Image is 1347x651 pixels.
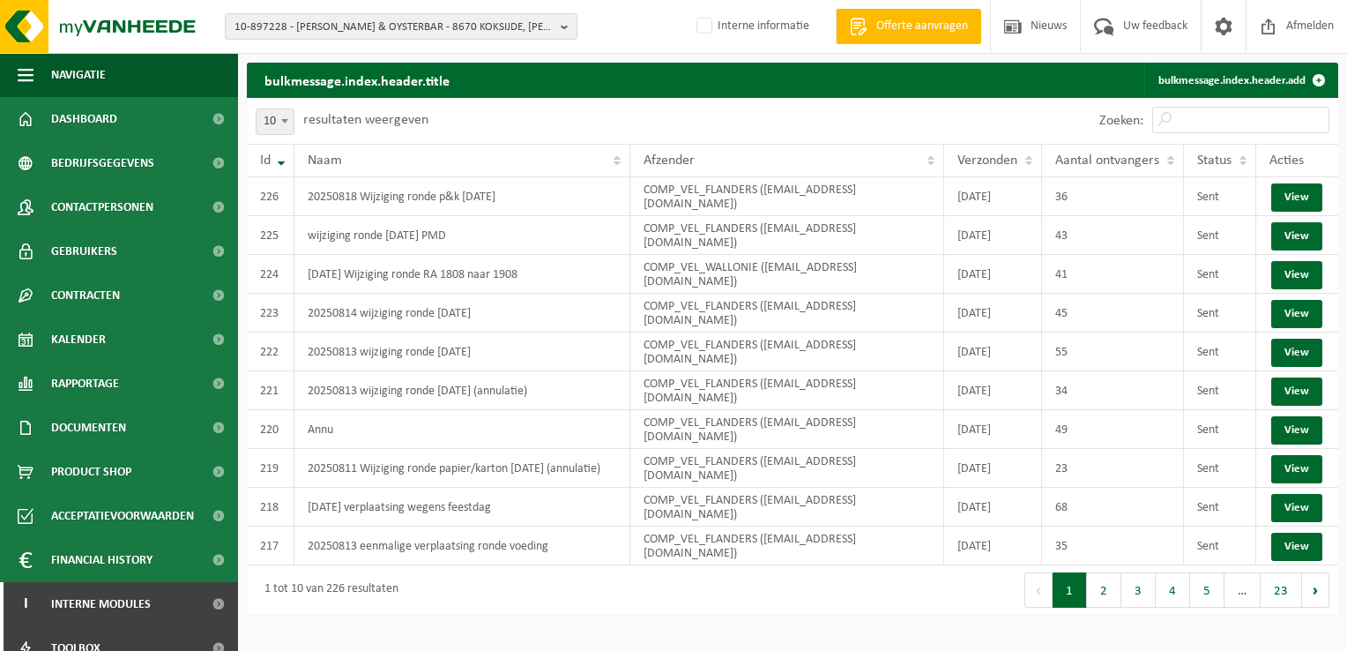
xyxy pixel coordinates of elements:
[944,177,1042,216] td: [DATE]
[693,13,809,40] label: Interne informatie
[1121,572,1156,608] button: 3
[944,449,1042,488] td: [DATE]
[294,255,630,294] td: [DATE] Wijziging ronde RA 1808 naar 1908
[294,216,630,255] td: wijziging ronde [DATE] PMD
[944,333,1042,371] td: [DATE]
[294,333,630,371] td: 20250813 wijziging ronde [DATE]
[630,449,944,488] td: COMP_VEL_FLANDERS ([EMAIL_ADDRESS][DOMAIN_NAME])
[51,582,151,626] span: Interne modules
[1042,255,1184,294] td: 41
[247,294,294,333] td: 223
[256,574,398,606] div: 1 tot 10 van 226 resultaten
[944,371,1042,410] td: [DATE]
[1184,333,1256,371] td: Sent
[1042,333,1184,371] td: 55
[260,153,271,168] span: Id
[1184,527,1256,565] td: Sent
[1184,488,1256,527] td: Sent
[294,449,630,488] td: 20250811 Wijziging ronde papier/karton [DATE] (annulatie)
[1197,153,1232,168] span: Status
[1144,63,1336,98] a: bulkmessage.index.header.add
[225,13,577,40] button: 10-897228 - [PERSON_NAME] & OYSTERBAR - 8670 KOKSIJDE, [PERSON_NAME] 2
[630,371,944,410] td: COMP_VEL_FLANDERS ([EMAIL_ADDRESS][DOMAIN_NAME])
[1156,572,1190,608] button: 4
[294,527,630,565] td: 20250813 eenmalige verplaatsing ronde voeding
[944,488,1042,527] td: [DATE]
[1184,255,1256,294] td: Sent
[247,333,294,371] td: 222
[1184,177,1256,216] td: Sent
[1053,572,1087,608] button: 1
[51,362,119,406] span: Rapportage
[944,255,1042,294] td: [DATE]
[247,255,294,294] td: 224
[1269,153,1304,168] span: Acties
[1042,488,1184,527] td: 68
[630,294,944,333] td: COMP_VEL_FLANDERS ([EMAIL_ADDRESS][DOMAIN_NAME])
[51,494,194,538] span: Acceptatievoorwaarden
[1042,527,1184,565] td: 35
[51,406,126,450] span: Documenten
[1184,294,1256,333] td: Sent
[644,153,695,168] span: Afzender
[1271,494,1322,522] a: View
[51,97,117,141] span: Dashboard
[1184,371,1256,410] td: Sent
[1261,572,1302,608] button: 23
[294,294,630,333] td: 20250814 wijziging ronde [DATE]
[247,410,294,449] td: 220
[1271,339,1322,367] a: View
[1184,410,1256,449] td: Sent
[1271,261,1322,289] a: View
[1302,572,1329,608] button: Next
[51,538,153,582] span: Financial History
[294,488,630,527] td: [DATE] verplaatsing wegens feestdag
[1042,449,1184,488] td: 23
[1271,416,1322,445] a: View
[247,216,294,255] td: 225
[1271,183,1322,212] a: View
[630,177,944,216] td: COMP_VEL_FLANDERS ([EMAIL_ADDRESS][DOMAIN_NAME])
[247,488,294,527] td: 218
[630,216,944,255] td: COMP_VEL_FLANDERS ([EMAIL_ADDRESS][DOMAIN_NAME])
[630,410,944,449] td: COMP_VEL_FLANDERS ([EMAIL_ADDRESS][DOMAIN_NAME])
[1042,410,1184,449] td: 49
[1024,572,1053,608] button: Previous
[944,294,1042,333] td: [DATE]
[836,9,981,44] a: Offerte aanvragen
[1271,533,1322,561] a: View
[247,449,294,488] td: 219
[247,527,294,565] td: 217
[256,108,294,135] span: 10
[294,177,630,216] td: 20250818 Wijziging ronde p&k [DATE]
[247,63,467,97] h2: bulkmessage.index.header.title
[294,410,630,449] td: Annu
[944,216,1042,255] td: [DATE]
[51,141,154,185] span: Bedrijfsgegevens
[257,109,294,134] span: 10
[51,53,106,97] span: Navigatie
[944,527,1042,565] td: [DATE]
[303,113,428,127] label: resultaten weergeven
[630,333,944,371] td: COMP_VEL_FLANDERS ([EMAIL_ADDRESS][DOMAIN_NAME])
[1042,294,1184,333] td: 45
[18,582,33,626] span: I
[51,185,153,229] span: Contactpersonen
[51,229,117,273] span: Gebruikers
[1190,572,1224,608] button: 5
[1042,371,1184,410] td: 34
[957,153,1017,168] span: Verzonden
[1271,300,1322,328] a: View
[630,488,944,527] td: COMP_VEL_FLANDERS ([EMAIL_ADDRESS][DOMAIN_NAME])
[872,18,972,35] span: Offerte aanvragen
[234,14,554,41] span: 10-897228 - [PERSON_NAME] & OYSTERBAR - 8670 KOKSIJDE, [PERSON_NAME] 2
[630,255,944,294] td: COMP_VEL_WALLONIE ([EMAIL_ADDRESS][DOMAIN_NAME])
[1055,153,1159,168] span: Aantal ontvangers
[1271,378,1322,406] a: View
[944,410,1042,449] td: [DATE]
[1271,455,1322,483] a: View
[1087,572,1121,608] button: 2
[1224,572,1261,608] span: …
[1271,222,1322,251] a: View
[51,273,120,318] span: Contracten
